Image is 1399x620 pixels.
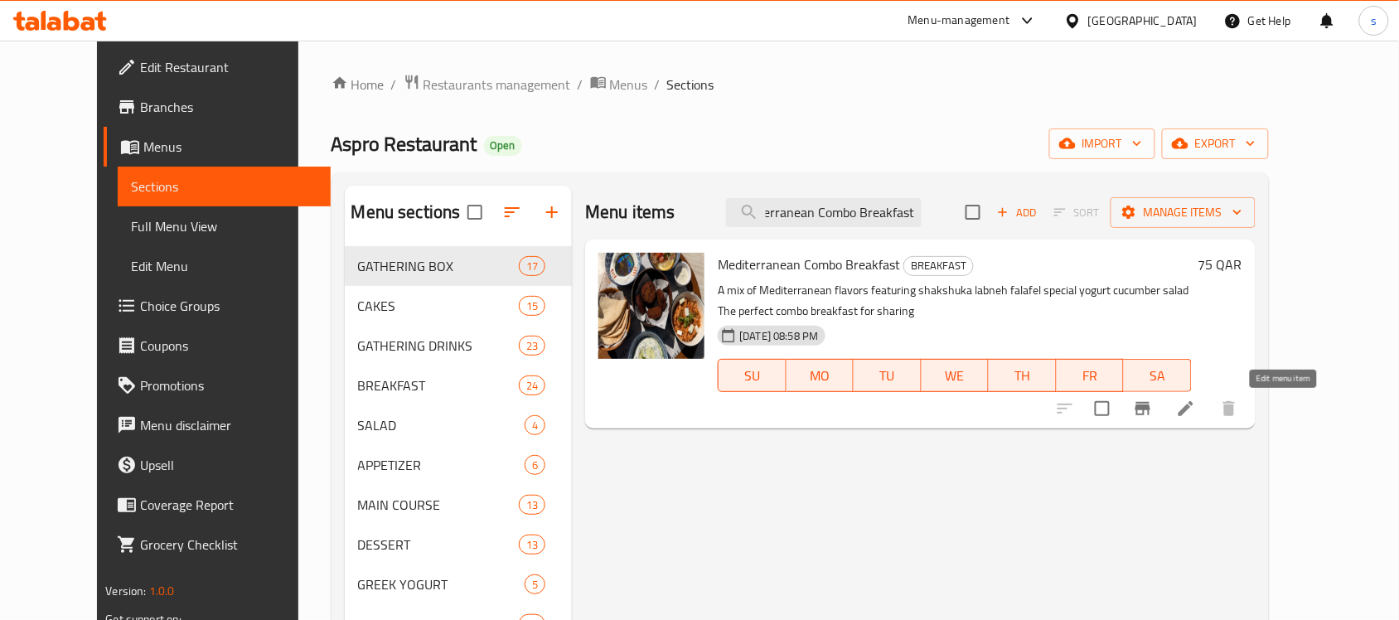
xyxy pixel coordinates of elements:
[143,137,317,157] span: Menus
[140,336,317,356] span: Coupons
[1124,359,1191,392] button: SA
[655,75,661,94] li: /
[345,326,573,366] div: GATHERING DRINKS23
[733,328,825,344] span: [DATE] 08:58 PM
[990,200,1043,225] button: Add
[118,167,331,206] a: Sections
[1175,133,1256,154] span: export
[104,286,331,326] a: Choice Groups
[1130,364,1184,388] span: SA
[140,455,317,475] span: Upsell
[345,286,573,326] div: CAKES15
[667,75,714,94] span: Sections
[404,74,571,95] a: Restaurants management
[519,296,545,316] div: items
[345,405,573,445] div: SALAD4
[519,495,545,515] div: items
[457,195,492,230] span: Select all sections
[484,138,522,153] span: Open
[903,256,974,276] div: BREAKFAST
[995,203,1039,222] span: Add
[140,375,317,395] span: Promotions
[598,253,704,359] img: Mediterranean Combo Breakfast
[358,375,519,395] span: BREAKFAST
[610,75,648,94] span: Menus
[519,375,545,395] div: items
[928,364,982,388] span: WE
[1209,389,1249,429] button: delete
[922,359,989,392] button: WE
[358,256,519,276] div: GATHERING BOX
[351,200,461,225] h2: Menu sections
[149,580,175,602] span: 1.0.0
[908,11,1010,31] div: Menu-management
[332,75,385,94] a: Home
[525,574,545,594] div: items
[358,336,519,356] span: GATHERING DRINKS
[718,359,786,392] button: SU
[520,298,545,314] span: 15
[140,495,317,515] span: Coverage Report
[525,577,545,593] span: 5
[118,246,331,286] a: Edit Menu
[860,364,914,388] span: TU
[358,574,525,594] span: GREEK YOGURT
[104,87,331,127] a: Branches
[391,75,397,94] li: /
[345,246,573,286] div: GATHERING BOX17
[131,256,317,276] span: Edit Menu
[131,216,317,236] span: Full Menu View
[104,366,331,405] a: Promotions
[525,418,545,434] span: 4
[104,47,331,87] a: Edit Restaurant
[104,326,331,366] a: Coupons
[956,195,990,230] span: Select section
[520,259,545,274] span: 17
[585,200,675,225] h2: Menu items
[1057,359,1124,392] button: FR
[345,366,573,405] div: BREAKFAST24
[525,415,545,435] div: items
[358,415,525,435] span: SALAD
[358,455,525,475] span: APPETIZER
[904,256,973,275] span: BREAKFAST
[104,485,331,525] a: Coverage Report
[1063,133,1142,154] span: import
[484,136,522,156] div: Open
[105,580,146,602] span: Version:
[1049,128,1155,159] button: import
[358,296,519,316] span: CAKES
[140,296,317,316] span: Choice Groups
[532,192,572,232] button: Add section
[726,198,922,227] input: search
[525,455,545,475] div: items
[1111,197,1256,228] button: Manage items
[358,495,519,515] span: MAIN COURSE
[995,364,1049,388] span: TH
[718,252,900,277] span: Mediterranean Combo Breakfast
[131,177,317,196] span: Sections
[118,206,331,246] a: Full Menu View
[358,535,519,555] div: DESSERT
[345,525,573,564] div: DESSERT13
[1371,12,1377,30] span: s
[1043,200,1111,225] span: Select section first
[104,405,331,445] a: Menu disclaimer
[492,192,532,232] span: Sort sections
[424,75,571,94] span: Restaurants management
[519,535,545,555] div: items
[725,364,779,388] span: SU
[104,525,331,564] a: Grocery Checklist
[332,125,477,162] span: Aspro Restaurant
[590,74,648,95] a: Menus
[1124,202,1242,223] span: Manage items
[1088,12,1198,30] div: [GEOGRAPHIC_DATA]
[140,97,317,117] span: Branches
[104,445,331,485] a: Upsell
[520,338,545,354] span: 23
[718,280,1191,322] p: A mix of Mediterranean flavors featuring shakshuka labneh falafel special yogurt cucumber salad T...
